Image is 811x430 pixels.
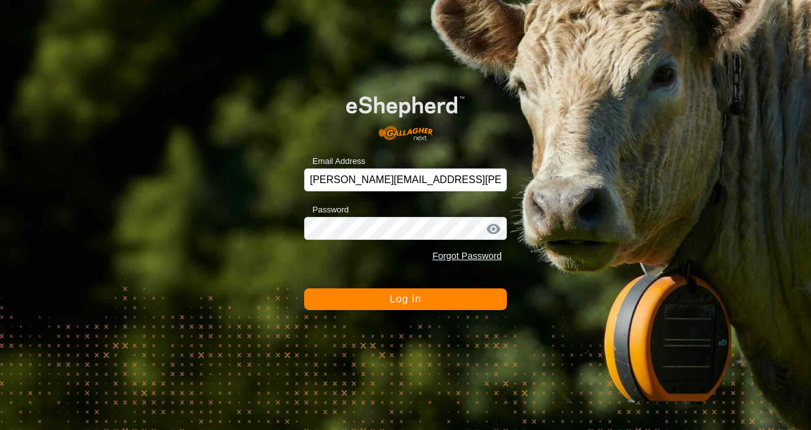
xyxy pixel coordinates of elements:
img: E-shepherd Logo [325,79,486,148]
label: Password [304,204,349,216]
input: Email Address [304,168,507,191]
span: Log In [390,293,421,304]
button: Log In [304,288,507,310]
a: Forgot Password [432,251,502,261]
label: Email Address [304,155,365,168]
